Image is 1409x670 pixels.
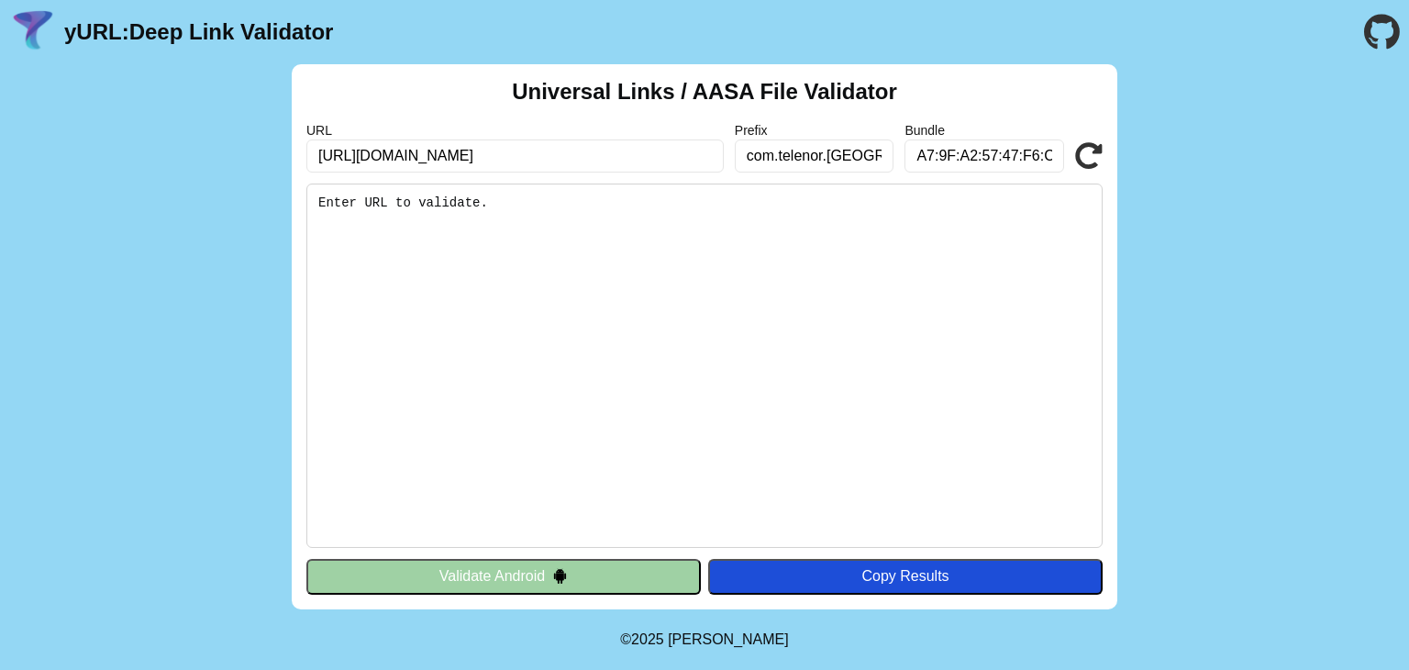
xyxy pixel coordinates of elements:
h2: Universal Links / AASA File Validator [512,79,897,105]
button: Copy Results [708,559,1103,594]
a: Michael Ibragimchayev's Personal Site [668,631,789,647]
label: Prefix [735,123,894,138]
div: Copy Results [717,568,1093,585]
img: yURL Logo [9,8,57,56]
img: droidIcon.svg [552,568,568,584]
pre: Enter URL to validate. [306,184,1103,548]
label: URL [306,123,724,138]
button: Validate Android [306,559,701,594]
input: Optional [904,140,1064,173]
label: Bundle [904,123,1064,138]
a: yURL:Deep Link Validator [64,19,333,45]
span: 2025 [631,631,664,647]
footer: © [620,609,788,670]
input: Required [306,140,724,173]
input: Optional [735,140,894,173]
